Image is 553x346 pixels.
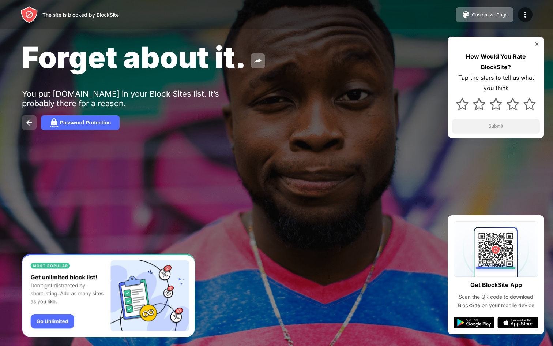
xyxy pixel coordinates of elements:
[472,12,508,18] div: Customize Page
[22,254,195,338] iframe: Banner
[454,317,494,328] img: google-play.svg
[470,280,522,290] div: Get BlockSite App
[253,56,262,65] img: share.svg
[521,10,530,19] img: menu-icon.svg
[507,98,519,110] img: star.svg
[454,221,538,277] img: qrcode.svg
[497,317,538,328] img: app-store.svg
[452,119,540,134] button: Submit
[22,89,248,108] div: You put [DOMAIN_NAME] in your Block Sites list. It’s probably there for a reason.
[22,40,246,75] span: Forget about it.
[452,51,540,72] div: How Would You Rate BlockSite?
[534,41,540,47] img: rate-us-close.svg
[452,72,540,94] div: Tap the stars to tell us what you think
[473,98,485,110] img: star.svg
[462,10,470,19] img: pallet.svg
[456,7,513,22] button: Customize Page
[25,118,34,127] img: back.svg
[454,293,538,309] div: Scan the QR code to download BlockSite on your mobile device
[60,120,111,126] div: Password Protection
[20,6,38,23] img: header-logo.svg
[41,115,120,130] button: Password Protection
[42,12,119,18] div: The site is blocked by BlockSite
[523,98,536,110] img: star.svg
[456,98,469,110] img: star.svg
[50,118,59,127] img: password.svg
[490,98,502,110] img: star.svg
